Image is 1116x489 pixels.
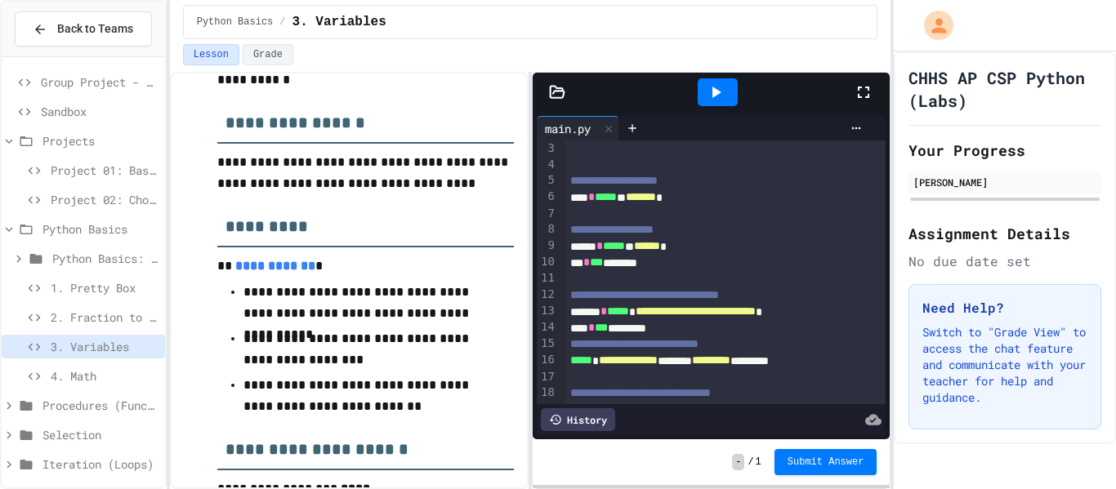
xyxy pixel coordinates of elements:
[908,139,1101,162] h2: Your Progress
[775,449,877,475] button: Submit Answer
[243,44,293,65] button: Grade
[51,191,158,208] span: Project 02: Choose-Your-Own Adventure
[42,220,158,238] span: Python Basics
[537,319,557,336] div: 14
[52,250,158,267] span: Python Basics: To Reviews
[51,367,158,385] span: 4. Math
[537,352,557,368] div: 16
[197,16,274,29] span: Python Basics
[913,175,1096,189] div: [PERSON_NAME]
[922,324,1087,406] p: Switch to "Grade View" to access the chat feature and communicate with your teacher for help and ...
[537,238,557,254] div: 9
[15,11,152,47] button: Back to Teams
[732,454,744,470] span: -
[537,157,557,173] div: 4
[51,309,158,326] span: 2. Fraction to Decimal
[42,456,158,473] span: Iteration (Loops)
[51,279,158,296] span: 1. Pretty Box
[908,222,1101,245] h2: Assignment Details
[541,408,615,431] div: History
[292,12,386,32] span: 3. Variables
[42,426,158,443] span: Selection
[537,189,557,205] div: 6
[537,270,557,287] div: 11
[537,369,557,385] div: 17
[537,303,557,319] div: 13
[537,221,557,238] div: 8
[42,397,158,414] span: Procedures (Functions)
[537,385,557,401] div: 18
[537,116,619,140] div: main.py
[922,298,1087,318] h3: Need Help?
[537,140,557,157] div: 3
[51,338,158,355] span: 3. Variables
[537,172,557,189] div: 5
[748,456,753,469] span: /
[537,336,557,352] div: 15
[279,16,285,29] span: /
[42,132,158,149] span: Projects
[41,73,158,91] span: Group Project - Mad Libs
[537,254,557,270] div: 10
[908,66,1101,112] h1: CHHS AP CSP Python (Labs)
[788,456,864,469] span: Submit Answer
[908,251,1101,271] div: No due date set
[907,7,958,44] div: My Account
[57,20,133,38] span: Back to Teams
[537,206,557,222] div: 7
[51,162,158,179] span: Project 01: Basic List Analysis
[183,44,239,65] button: Lesson
[756,456,761,469] span: 1
[537,120,599,137] div: main.py
[537,287,557,303] div: 12
[41,103,158,120] span: Sandbox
